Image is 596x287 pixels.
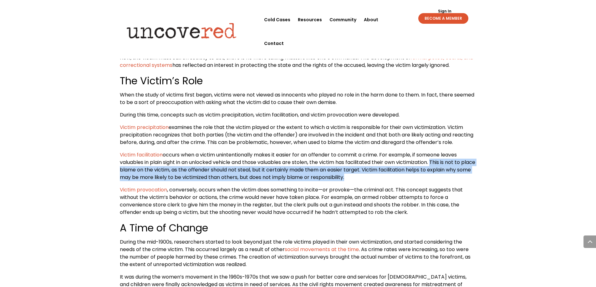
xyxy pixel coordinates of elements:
[121,18,242,43] img: Uncovered logo
[120,124,169,131] a: Victim precipitation
[120,91,474,106] span: When the study of victims first began, victims were not viewed as innocents who played no role in...
[120,74,203,88] span: The Victim’s Role
[298,8,322,32] a: Resources
[120,124,473,146] span: examines the role that the victim played or the extent to which a victim is responsible for their...
[120,238,462,253] span: During the mid-1900s, researchers started to look beyond just the role victims played in their ow...
[435,9,455,13] a: Sign In
[329,8,356,32] a: Community
[120,186,463,216] span: , conversely, occurs when the victim does something to incite—or provoke—the criminal act. This c...
[120,151,475,181] span: occurs when a victim unintentionally makes it easier for an offender to commit a crime. For examp...
[364,8,378,32] a: About
[120,111,400,118] span: During this time, concepts such as victim precipitation, victim facilitation, and victim provocat...
[264,32,284,55] a: Contact
[120,151,163,158] a: Victim facilitation
[264,8,290,32] a: Cold Cases
[285,246,359,253] a: social movements at the time
[120,246,471,268] span: . As crime rates were increasing, so too were the number of people harmed by these crimes. The cr...
[120,54,473,69] a: formal police, courts, and correctional systems
[120,221,208,235] span: A Time of Change
[172,62,450,69] span: has reflected an interest in protecting the state and the rights of the accused, leaving the vict...
[120,186,167,193] a: Victim provocation
[418,13,468,24] a: BECOME A MEMBER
